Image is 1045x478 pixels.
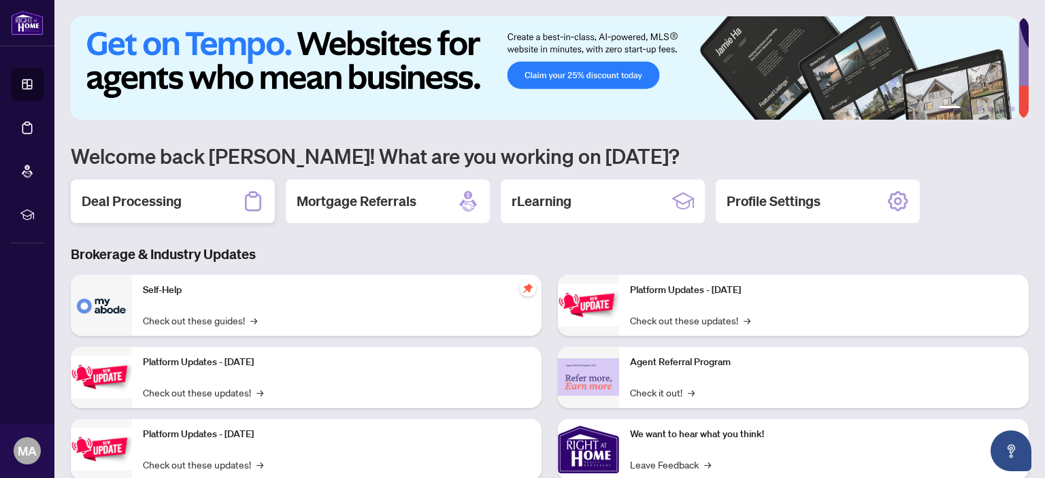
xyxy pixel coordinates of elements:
img: Platform Updates - June 23, 2025 [558,284,619,326]
h2: rLearning [512,192,571,211]
p: Platform Updates - [DATE] [143,355,531,370]
a: Leave Feedback→ [630,457,711,472]
img: Self-Help [71,275,132,336]
a: Check out these guides!→ [143,313,257,328]
button: 5 [999,106,1004,112]
span: → [688,385,695,400]
h1: Welcome back [PERSON_NAME]! What are you working on [DATE]? [71,143,1029,169]
button: 6 [1010,106,1015,112]
p: Self-Help [143,283,531,298]
h2: Profile Settings [727,192,820,211]
a: Check out these updates!→ [143,385,263,400]
h2: Mortgage Referrals [297,192,416,211]
span: → [256,385,263,400]
p: Platform Updates - [DATE] [630,283,1018,298]
button: 4 [988,106,993,112]
img: Agent Referral Program [558,358,619,396]
span: MA [18,441,37,460]
p: Platform Updates - [DATE] [143,427,531,442]
img: Platform Updates - July 21, 2025 [71,428,132,471]
span: pushpin [520,280,536,296]
p: Agent Referral Program [630,355,1018,370]
button: Open asap [991,430,1031,471]
button: 2 [966,106,972,112]
span: → [250,313,257,328]
a: Check out these updates!→ [143,457,263,472]
h3: Brokerage & Industry Updates [71,245,1029,264]
a: Check it out!→ [630,385,695,400]
p: We want to hear what you think! [630,427,1018,442]
button: 3 [977,106,982,112]
img: Slide 0 [71,16,1018,120]
a: Check out these updates!→ [630,313,750,328]
img: Platform Updates - September 16, 2025 [71,356,132,398]
span: → [744,313,750,328]
button: 1 [939,106,961,112]
span: → [256,457,263,472]
span: → [704,457,711,472]
h2: Deal Processing [82,192,182,211]
img: logo [11,10,44,35]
